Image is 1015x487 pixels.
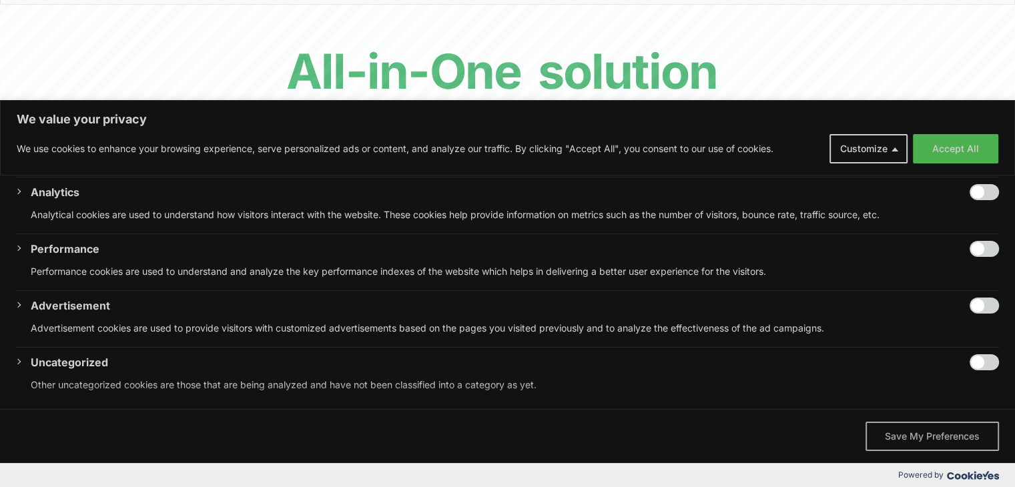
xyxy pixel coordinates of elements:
[31,184,79,200] button: Analytics
[17,111,998,127] p: We value your privacy
[31,320,999,336] p: Advertisement cookies are used to provide visitors with customized advertisements based on the pa...
[31,241,99,257] button: Performance
[970,354,999,370] input: Enable Uncategorized
[31,377,999,393] p: Other uncategorized cookies are those that are being analyzed and have not been classified into a...
[913,134,998,163] button: Accept All
[866,422,999,451] button: Save My Preferences
[31,207,999,223] p: Analytical cookies are used to understand how visitors interact with the website. These cookies h...
[970,184,999,200] input: Enable Analytics
[31,298,110,314] button: Advertisement
[947,471,999,480] img: Cookieyes logo
[31,354,108,370] button: Uncategorized
[31,264,999,280] p: Performance cookies are used to understand and analyze the key performance indexes of the website...
[970,298,999,314] input: Enable Advertisement
[970,241,999,257] input: Enable Performance
[829,134,908,163] button: Customize
[17,141,773,157] p: We use cookies to enhance your browsing experience, serve personalized ads or content, and analyz...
